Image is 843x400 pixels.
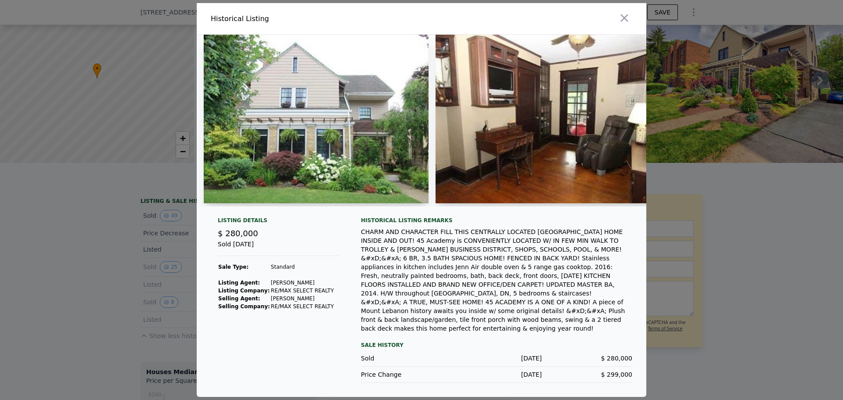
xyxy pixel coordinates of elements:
[361,354,451,363] div: Sold
[270,287,334,295] td: RE/MAX SELECT REALTY
[270,263,334,271] td: Standard
[218,264,249,270] strong: Sale Type:
[211,14,418,24] div: Historical Listing
[218,280,260,286] strong: Listing Agent:
[218,217,340,227] div: Listing Details
[361,217,632,224] div: Historical Listing remarks
[270,303,334,310] td: RE/MAX SELECT REALTY
[361,340,632,350] div: Sale History
[601,371,632,378] span: $ 299,000
[361,227,632,333] div: CHARM AND CHARACTER FILL THIS CENTRALLY LOCATED [GEOGRAPHIC_DATA] HOME INSIDE AND OUT! 45 Academy...
[218,288,270,294] strong: Listing Company:
[204,35,429,203] img: Property Img
[601,355,632,362] span: $ 280,000
[270,279,334,287] td: [PERSON_NAME]
[218,229,258,238] span: $ 280,000
[218,240,340,256] div: Sold [DATE]
[218,303,270,310] strong: Selling Company:
[361,370,451,379] div: Price Change
[451,370,542,379] div: [DATE]
[218,295,260,302] strong: Selling Agent:
[436,35,660,203] img: Property Img
[451,354,542,363] div: [DATE]
[270,295,334,303] td: [PERSON_NAME]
